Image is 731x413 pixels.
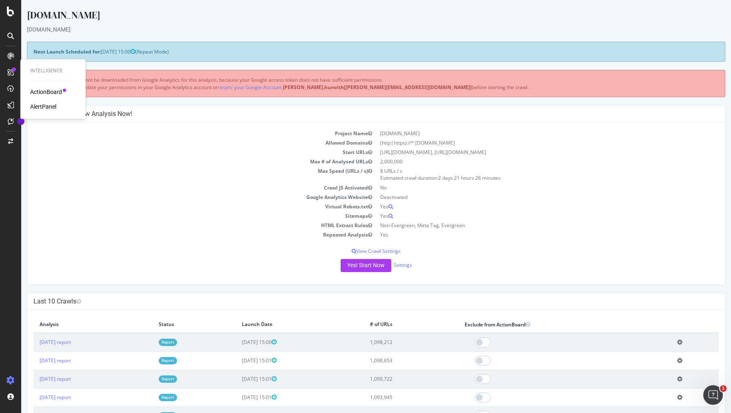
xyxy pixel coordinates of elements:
[12,166,355,183] td: Max Speed (URLs / s)
[137,375,156,382] a: Report
[703,385,723,405] iframe: Intercom live chat
[12,248,698,254] p: View Crawl Settings
[12,157,355,166] td: Max # of Analysed URLs
[12,138,355,147] td: Allowed Domains
[437,316,650,333] th: Exclude from ActionBoard
[12,211,355,221] td: Sitemaps
[12,192,355,202] td: Google Analytics Website
[261,84,450,91] b: [PERSON_NAME].hurwith[[PERSON_NAME][EMAIL_ADDRESS][DOMAIN_NAME]]
[18,375,50,382] a: [DATE] report
[12,183,355,192] td: Crawl JS Activated
[197,84,260,91] a: resync your Google Account
[30,103,56,111] a: AlertPanel
[30,88,62,96] a: ActionBoard
[355,147,698,157] td: [URL][DOMAIN_NAME], [URL][DOMAIN_NAME]
[343,333,437,352] td: 1,098,212
[137,357,156,364] a: Report
[12,48,80,55] strong: Next Launch Scheduled for:
[30,67,76,74] div: Intelligence
[17,118,24,125] div: Tooltip anchor
[372,261,391,268] a: Settings
[355,230,698,239] td: Yes
[221,375,255,382] span: [DATE] 15:01
[12,316,131,333] th: Analysis
[221,357,255,364] span: [DATE] 15:01
[355,183,698,192] td: No
[12,147,355,157] td: Start URLs
[343,388,437,406] td: 1,093,945
[355,138,698,147] td: (http|https)://*.[DOMAIN_NAME]
[131,316,215,333] th: Status
[12,202,355,211] td: Virtual Robots.txt
[12,297,698,306] h4: Last 10 Crawls
[18,357,50,364] a: [DATE] report
[355,192,698,202] td: Deactivated
[417,174,479,181] span: 2 days 21 hours 26 minutes
[137,394,156,401] a: Report
[12,221,355,230] td: HTML Extract Rules
[319,259,370,272] button: Yes! Start Now
[137,339,156,346] a: Report
[343,316,437,333] th: # of URLs
[355,166,698,183] td: 8 URLs / s Estimated crawl duration:
[12,129,355,138] td: Project Name
[18,394,50,401] a: [DATE] report
[221,394,255,401] span: [DATE] 15:01
[355,157,698,166] td: 2,000,000
[355,129,698,138] td: [DOMAIN_NAME]
[18,339,50,346] a: [DATE] report
[12,230,355,239] td: Repeated Analysis
[343,370,437,388] td: 1,099,722
[6,8,704,25] div: [DOMAIN_NAME]
[343,351,437,370] td: 1,098,653
[6,70,704,97] div: Visit information will not be downloaded from Google Analytics for this analysis, because your Go...
[80,48,114,55] span: [DATE] 15:00
[12,110,698,118] h4: Configure your New Analysis Now!
[6,42,704,62] div: (Repeat Mode)
[355,202,698,211] td: Yes
[720,385,727,392] span: 1
[6,25,704,33] div: [DOMAIN_NAME]
[215,316,343,333] th: Launch Date
[221,339,255,346] span: [DATE] 15:00
[355,211,698,221] td: Yes
[355,221,698,230] td: Non-Evergreen, Meta Tag, Evergreen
